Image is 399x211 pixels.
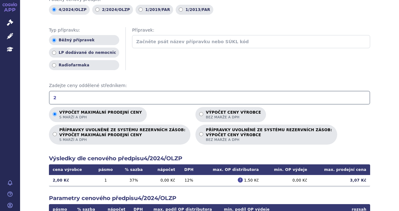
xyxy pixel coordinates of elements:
input: LP dodávané do nemocnic [52,51,56,55]
span: s marží a DPH [59,115,142,120]
p: Výpočet ceny výrobce [206,110,261,120]
p: Výpočet maximální prodejní ceny [59,110,142,120]
strong: VÝPOČET CENY VÝROBCE [206,132,332,137]
input: PŘÍPRAVKY UVOLNĚNÉ ZE SYSTÉMU REZERVNÍCH ZÁSOB:VÝPOČET MAXIMÁLNÍ PRODEJNÍ CENYs marží a DPH [53,132,57,136]
td: 3,07 Kč [311,175,370,186]
input: Začněte psát název přípravku nebo SÚKL kód [132,35,370,48]
input: 1/2019/FAR [139,8,143,12]
td: 1,50 Kč [199,175,263,186]
td: 2,00 Kč [49,175,93,186]
p: PŘÍPRAVKY UVOLNĚNÉ ZE SYSTÉMU REZERVNÍCH ZÁSOB: [59,128,185,142]
input: 4/2024/OLZP [52,8,56,12]
td: 37 % [119,175,149,186]
th: cena výrobce [49,164,93,175]
td: 1 [93,175,119,186]
span: bez marže a DPH [206,115,261,120]
td: 0,00 Kč [149,175,179,186]
label: 1/2013/FAR [176,5,213,15]
label: Radiofarmaka [49,60,119,70]
input: Radiofarmaka [52,63,56,67]
label: 1/2019/FAR [136,5,173,15]
input: PŘÍPRAVKY UVOLNĚNÉ ZE SYSTÉMU REZERVNÍCH ZÁSOB:VÝPOČET CENY VÝROBCEbez marže a DPH [199,132,203,136]
td: 12 % [179,175,199,186]
span: s marží a DPH [59,137,185,142]
span: bez marže a DPH [206,137,332,142]
label: 4/2024/OLZP [49,5,90,15]
th: % sazba [119,164,149,175]
th: max. OP distributora [199,164,263,175]
label: Běžný přípravek [49,35,119,45]
h2: Parametry cenového předpisu 4/2024/OLZP [49,194,370,202]
th: DPH [179,164,199,175]
span: Typ přípravku: [49,27,119,33]
span: ? [238,178,243,183]
th: max. prodejní cena [311,164,370,175]
strong: VÝPOČET MAXIMÁLNÍ PRODEJNÍ CENY [59,132,185,137]
span: Zadejte ceny oddělené středníkem: [49,83,370,89]
th: nápočet [149,164,179,175]
input: Výpočet maximální prodejní cenys marží a DPH [53,112,57,116]
p: PŘÍPRAVKY UVOLNĚNÉ ZE SYSTÉMU REZERVNÍCH ZÁSOB: [206,128,332,142]
th: min. OP výdeje [263,164,311,175]
span: Přípravek: [132,27,370,33]
input: 2/2024/OLZP [95,8,99,12]
label: LP dodávané do nemocnic [49,48,119,58]
input: 1/2013/FAR [179,8,183,12]
input: Výpočet ceny výrobcebez marže a DPH [199,112,203,116]
td: 0,00 Kč [263,175,311,186]
input: Běžný přípravek [52,38,56,42]
th: pásmo [93,164,119,175]
input: Zadejte ceny oddělené středníkem [49,91,370,105]
label: 2/2024/OLZP [92,5,133,15]
h2: Výsledky dle cenového předpisu 4/2024/OLZP [49,155,370,162]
